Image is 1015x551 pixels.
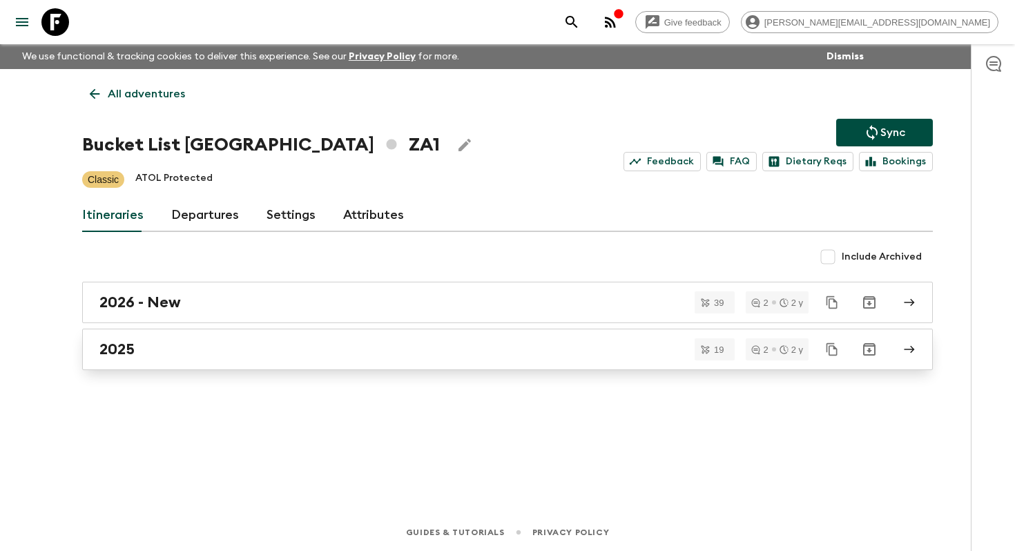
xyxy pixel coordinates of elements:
[780,298,803,307] div: 2 y
[267,199,316,232] a: Settings
[751,345,768,354] div: 2
[706,152,757,171] a: FAQ
[88,173,119,186] p: Classic
[855,289,883,316] button: Archive
[82,329,933,370] a: 2025
[855,336,883,363] button: Archive
[451,131,478,159] button: Edit Adventure Title
[99,293,181,311] h2: 2026 - New
[623,152,701,171] a: Feedback
[99,340,135,358] h2: 2025
[780,345,803,354] div: 2 y
[751,298,768,307] div: 2
[859,152,933,171] a: Bookings
[757,17,998,28] span: [PERSON_NAME][EMAIL_ADDRESS][DOMAIN_NAME]
[135,171,213,188] p: ATOL Protected
[343,199,404,232] a: Attributes
[8,8,36,36] button: menu
[532,525,609,540] a: Privacy Policy
[17,44,465,69] p: We use functional & tracking cookies to deliver this experience. See our for more.
[762,152,853,171] a: Dietary Reqs
[171,199,239,232] a: Departures
[820,337,844,362] button: Duplicate
[82,199,144,232] a: Itineraries
[82,131,440,159] h1: Bucket List [GEOGRAPHIC_DATA] ZA1
[349,52,416,61] a: Privacy Policy
[706,345,732,354] span: 19
[635,11,730,33] a: Give feedback
[823,47,867,66] button: Dismiss
[108,86,185,102] p: All adventures
[406,525,505,540] a: Guides & Tutorials
[706,298,732,307] span: 39
[842,250,922,264] span: Include Archived
[558,8,586,36] button: search adventures
[741,11,998,33] div: [PERSON_NAME][EMAIL_ADDRESS][DOMAIN_NAME]
[820,290,844,315] button: Duplicate
[657,17,729,28] span: Give feedback
[880,124,905,141] p: Sync
[82,80,193,108] a: All adventures
[836,119,933,146] button: Sync adventure departures to the booking engine
[82,282,933,323] a: 2026 - New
